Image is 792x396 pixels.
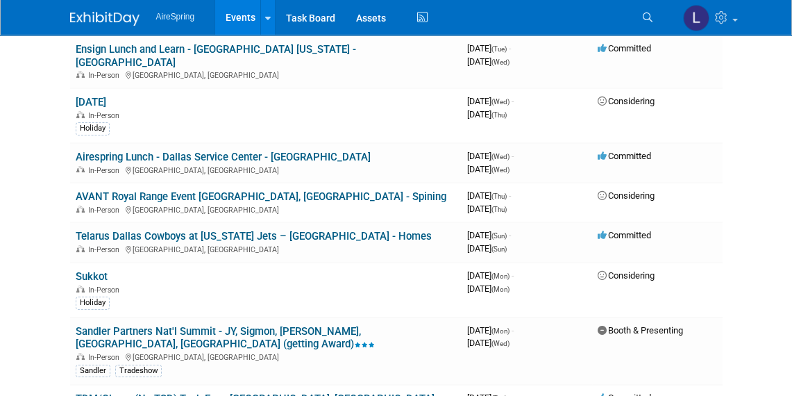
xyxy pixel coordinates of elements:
[491,58,509,66] span: (Wed)
[76,204,456,215] div: [GEOGRAPHIC_DATA], [GEOGRAPHIC_DATA]
[76,96,106,108] a: [DATE]
[76,297,110,309] div: Holiday
[76,365,110,377] div: Sandler
[88,206,124,215] span: In-Person
[467,270,514,281] span: [DATE]
[509,190,511,201] span: -
[467,151,514,161] span: [DATE]
[491,232,507,240] span: (Sun)
[76,351,456,362] div: [GEOGRAPHIC_DATA], [GEOGRAPHIC_DATA]
[491,206,507,213] span: (Thu)
[491,327,509,335] span: (Mon)
[76,270,108,283] a: Sukkot
[491,153,509,160] span: (Wed)
[598,190,655,201] span: Considering
[467,230,511,240] span: [DATE]
[467,325,514,336] span: [DATE]
[598,230,651,240] span: Committed
[76,122,110,135] div: Holiday
[115,365,162,377] div: Tradeshow
[491,192,507,200] span: (Thu)
[76,230,432,242] a: Telarus Dallas Cowboys at [US_STATE] Jets – [GEOGRAPHIC_DATA] - Homes
[683,5,709,31] img: Lisa Chow
[76,166,85,173] img: In-Person Event
[467,109,507,119] span: [DATE]
[467,338,509,348] span: [DATE]
[509,43,511,53] span: -
[491,98,509,106] span: (Wed)
[88,286,124,295] span: In-Person
[76,164,456,175] div: [GEOGRAPHIC_DATA], [GEOGRAPHIC_DATA]
[491,245,507,253] span: (Sun)
[491,286,509,293] span: (Mon)
[467,164,509,174] span: [DATE]
[598,96,655,106] span: Considering
[598,270,655,281] span: Considering
[491,272,509,280] span: (Mon)
[76,206,85,213] img: In-Person Event
[467,190,511,201] span: [DATE]
[598,325,683,336] span: Booth & Presenting
[88,245,124,254] span: In-Person
[491,111,507,119] span: (Thu)
[88,353,124,362] span: In-Person
[76,245,85,252] img: In-Person Event
[598,43,651,53] span: Committed
[491,166,509,174] span: (Wed)
[467,204,507,214] span: [DATE]
[467,243,507,254] span: [DATE]
[491,340,509,347] span: (Wed)
[598,151,651,161] span: Committed
[76,325,375,351] a: Sandler Partners Nat'l Summit - JY, Sigmon, [PERSON_NAME], [GEOGRAPHIC_DATA], [GEOGRAPHIC_DATA] (...
[76,71,85,78] img: In-Person Event
[76,151,371,163] a: Airespring Lunch - Dallas Service Center - [GEOGRAPHIC_DATA]
[512,96,514,106] span: -
[512,270,514,281] span: -
[70,12,140,26] img: ExhibitDay
[76,69,456,80] div: [GEOGRAPHIC_DATA], [GEOGRAPHIC_DATA]
[76,111,85,118] img: In-Person Event
[88,166,124,175] span: In-Person
[467,283,509,294] span: [DATE]
[512,151,514,161] span: -
[88,111,124,120] span: In-Person
[76,243,456,254] div: [GEOGRAPHIC_DATA], [GEOGRAPHIC_DATA]
[76,43,356,69] a: Ensign Lunch and Learn - [GEOGRAPHIC_DATA] [US_STATE] - [GEOGRAPHIC_DATA]
[88,71,124,80] span: In-Person
[509,230,511,240] span: -
[467,43,511,53] span: [DATE]
[76,353,85,360] img: In-Person Event
[467,56,509,67] span: [DATE]
[491,45,507,53] span: (Tue)
[467,96,514,106] span: [DATE]
[76,190,446,203] a: AVANT Royal Range Event [GEOGRAPHIC_DATA], [GEOGRAPHIC_DATA] - Spining
[156,12,195,22] span: AireSpring
[76,286,85,292] img: In-Person Event
[512,325,514,336] span: -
